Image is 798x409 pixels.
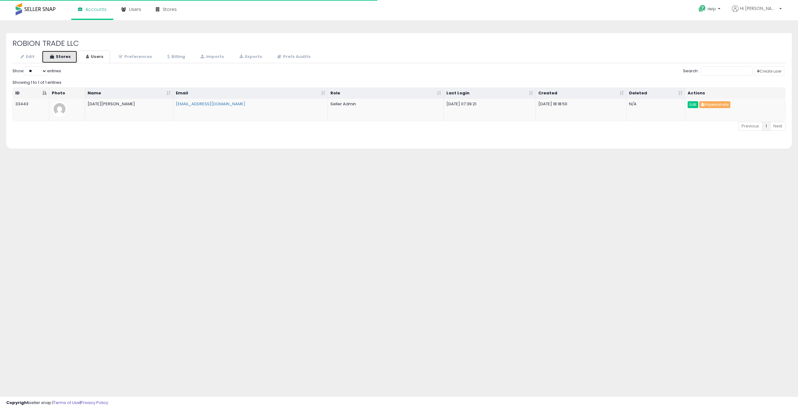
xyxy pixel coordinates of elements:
span: Accounts [85,6,107,12]
a: Edit [12,50,41,63]
a: Stores [42,50,77,63]
span: Stores [163,6,177,12]
th: Last Login: activate to sort column ascending [444,88,536,99]
a: Users [78,50,110,63]
a: [EMAIL_ADDRESS][DOMAIN_NAME] [176,101,245,107]
th: Email: activate to sort column ascending [173,88,328,99]
a: 1 [762,122,770,131]
td: [DATE] 18:18:50 [536,99,627,121]
td: N/A [627,99,685,121]
a: Next [770,122,786,131]
label: Show entries [12,66,61,76]
span: Create user [757,69,781,74]
a: Previous [738,122,762,131]
th: ID: activate to sort column descending [13,88,49,99]
div: Showing 1 to 1 of 1 entries [12,77,786,86]
td: [DATE][PERSON_NAME] [85,99,173,121]
span: Hi [PERSON_NAME] [740,5,777,12]
a: Preferences [111,50,159,63]
a: Create user [754,66,784,76]
a: Exports [231,50,269,63]
td: [DATE] 07:39:21 [444,99,536,121]
th: Deleted: activate to sort column ascending [627,88,685,99]
span: Help [708,6,716,12]
h2: ROBION TRADE LLC [12,39,786,47]
a: Hi [PERSON_NAME] [732,5,782,19]
th: Photo [49,88,85,99]
th: Created: activate to sort column ascending [536,88,627,99]
input: Search: [701,66,752,76]
a: Impersonate [699,102,730,107]
img: profile [52,101,67,117]
select: Showentries [24,66,47,76]
a: Edit [688,101,698,108]
th: Actions [685,88,785,99]
td: 33443 [13,99,49,121]
a: Imports [192,50,231,63]
th: Role: activate to sort column ascending [328,88,444,99]
button: Impersonate [699,101,730,108]
label: Search: [683,66,752,76]
a: Billing [159,50,192,63]
i: Get Help [698,5,706,12]
a: Prefs Audits [269,50,317,63]
td: Seller Admin [328,99,444,121]
span: Users [129,6,141,12]
th: Name: activate to sort column ascending [85,88,173,99]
